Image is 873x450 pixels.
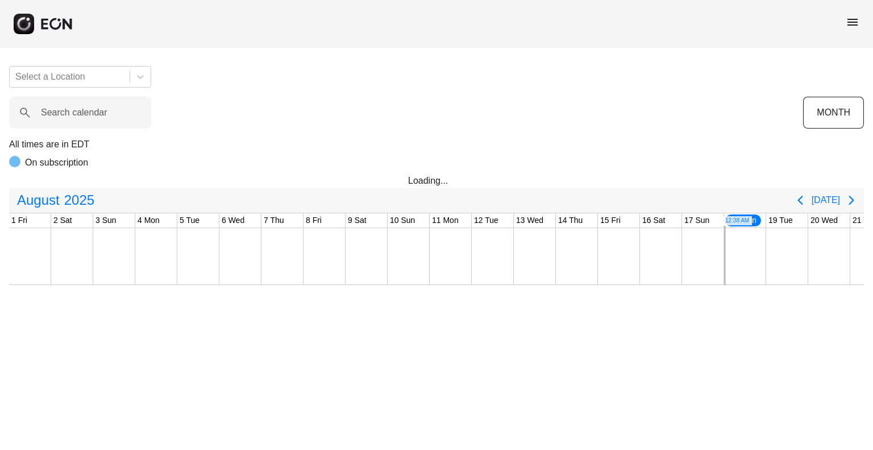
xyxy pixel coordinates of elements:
div: Loading... [408,174,465,188]
div: 19 Tue [766,213,795,228]
div: 9 Sat [346,213,369,228]
label: Search calendar [41,106,107,119]
button: Previous page [789,189,812,212]
span: menu [846,15,859,29]
div: 15 Fri [598,213,623,228]
div: 20 Wed [808,213,840,228]
div: 1 Fri [9,213,30,228]
div: 10 Sun [388,213,417,228]
div: 18 Mon [724,213,762,228]
button: [DATE] [812,190,840,210]
p: All times are in EDT [9,138,864,151]
div: 11 Mon [430,213,461,228]
div: 4 Mon [135,213,162,228]
div: 12 Tue [472,213,501,228]
button: August2025 [10,189,101,212]
span: August [15,189,62,212]
div: 6 Wed [219,213,247,228]
button: MONTH [803,97,864,129]
p: On subscription [25,156,88,170]
div: 7 Thu [261,213,286,228]
div: 3 Sun [93,213,119,228]
div: 8 Fri [304,213,324,228]
div: 2 Sat [51,213,74,228]
span: 2025 [62,189,97,212]
div: 5 Tue [177,213,202,228]
div: 16 Sat [640,213,667,228]
div: 14 Thu [556,213,585,228]
button: Next page [840,189,863,212]
div: 13 Wed [514,213,546,228]
div: 17 Sun [682,213,712,228]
